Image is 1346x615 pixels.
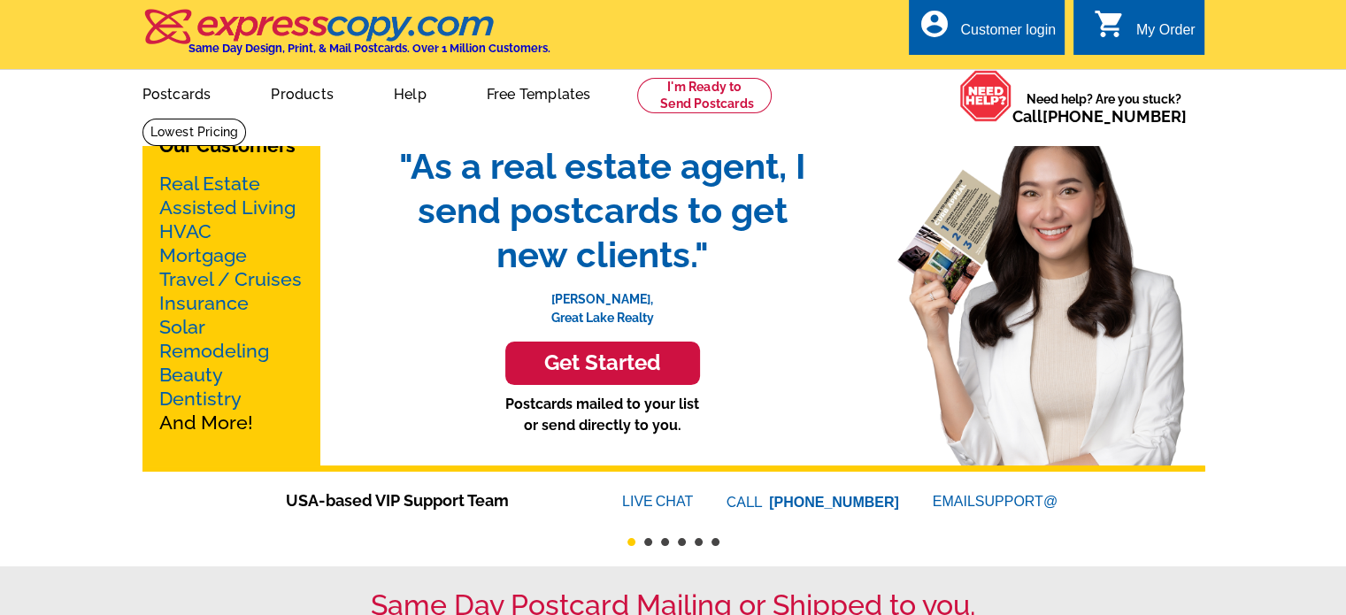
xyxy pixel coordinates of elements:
button: 4 of 6 [678,538,686,546]
p: Postcards mailed to your list or send directly to you. [381,394,824,436]
a: Mortgage [159,244,247,266]
a: LIVECHAT [622,494,693,509]
a: Beauty [159,364,223,386]
a: Travel / Cruises [159,268,302,290]
div: My Order [1136,22,1196,47]
h3: Get Started [527,350,678,376]
img: help [959,70,1012,122]
span: USA-based VIP Support Team [286,488,569,512]
span: "As a real estate agent, I send postcards to get new clients." [381,144,824,277]
a: Solar [159,316,205,338]
font: CALL [727,492,765,513]
font: SUPPORT@ [975,491,1060,512]
a: Assisted Living [159,196,296,219]
button: 3 of 6 [661,538,669,546]
i: shopping_cart [1094,8,1126,40]
p: And More! [159,172,303,434]
button: 2 of 6 [644,538,652,546]
a: Free Templates [458,72,619,113]
h4: Same Day Design, Print, & Mail Postcards. Over 1 Million Customers. [188,42,550,55]
a: shopping_cart My Order [1094,19,1196,42]
div: Customer login [960,22,1056,47]
button: 1 of 6 [627,538,635,546]
i: account_circle [918,8,950,40]
a: [PHONE_NUMBER] [769,495,899,510]
a: [PHONE_NUMBER] [1042,107,1187,126]
a: account_circle Customer login [918,19,1056,42]
a: Dentistry [159,388,242,410]
a: Get Started [381,342,824,385]
a: Help [365,72,455,113]
a: Postcards [114,72,240,113]
p: [PERSON_NAME], Great Lake Realty [381,277,824,327]
a: Remodeling [159,340,269,362]
a: Real Estate [159,173,260,195]
a: EMAILSUPPORT@ [933,494,1060,509]
a: HVAC [159,220,212,242]
button: 6 of 6 [711,538,719,546]
span: Need help? Are you stuck? [1012,90,1196,126]
a: Same Day Design, Print, & Mail Postcards. Over 1 Million Customers. [142,21,550,55]
font: LIVE [622,491,656,512]
button: 5 of 6 [695,538,703,546]
span: Call [1012,107,1187,126]
a: Insurance [159,292,249,314]
a: Products [242,72,362,113]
